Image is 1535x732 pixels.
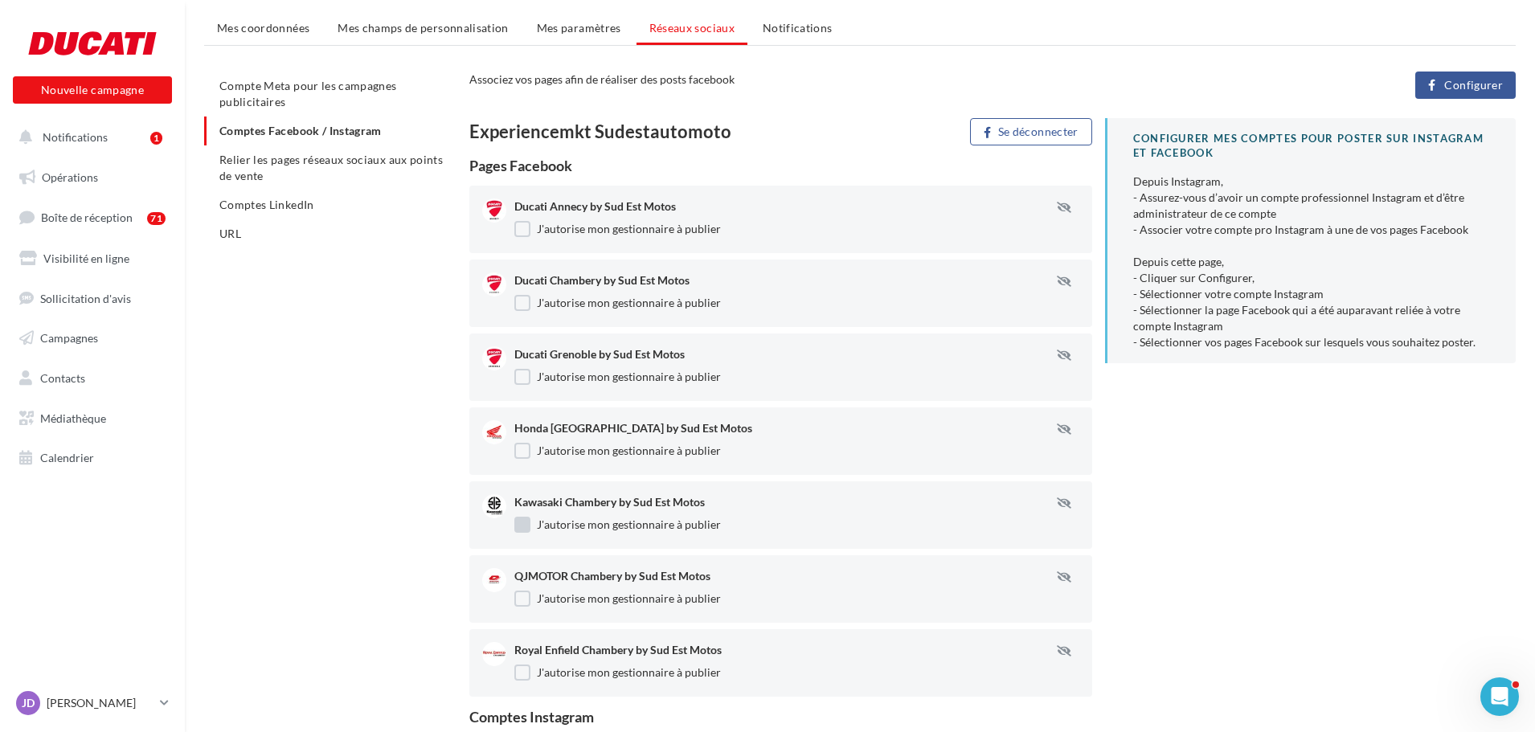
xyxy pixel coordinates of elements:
[40,371,85,385] span: Contacts
[217,21,309,35] span: Mes coordonnées
[514,221,721,237] label: J'autorise mon gestionnaire à publier
[469,123,775,141] div: Experiencemkt Sudestautomoto
[514,347,685,361] span: Ducati Grenoble by Sud Est Motos
[219,153,443,182] span: Relier les pages réseaux sociaux aux points de vente
[22,695,35,711] span: JD
[1480,677,1519,716] iframe: Intercom live chat
[514,569,710,583] span: QJMOTOR Chambery by Sud Est Motos
[338,21,509,35] span: Mes champs de personnalisation
[469,710,1092,724] div: Comptes Instagram
[147,212,166,225] div: 71
[514,273,690,287] span: Ducati Chambery by Sud Est Motos
[219,198,314,211] span: Comptes LinkedIn
[514,421,752,435] span: Honda [GEOGRAPHIC_DATA] by Sud Est Motos
[13,76,172,104] button: Nouvelle campagne
[1444,79,1503,92] span: Configurer
[10,402,175,436] a: Médiathèque
[219,227,241,240] span: URL
[41,211,133,224] span: Boîte de réception
[514,295,721,311] label: J'autorise mon gestionnaire à publier
[763,21,833,35] span: Notifications
[40,291,131,305] span: Sollicitation d'avis
[514,517,721,533] label: J'autorise mon gestionnaire à publier
[10,200,175,235] a: Boîte de réception71
[42,170,98,184] span: Opérations
[10,321,175,355] a: Campagnes
[47,695,153,711] p: [PERSON_NAME]
[150,132,162,145] div: 1
[43,130,108,144] span: Notifications
[1133,131,1490,161] div: CONFIGURER MES COMPTES POUR POSTER sur instagram et facebook
[970,118,1091,145] button: Se déconnecter
[514,591,721,607] label: J'autorise mon gestionnaire à publier
[10,441,175,475] a: Calendrier
[40,411,106,425] span: Médiathèque
[469,158,1092,173] div: Pages Facebook
[10,282,175,316] a: Sollicitation d'avis
[40,331,98,345] span: Campagnes
[13,688,172,718] a: JD [PERSON_NAME]
[514,665,721,681] label: J'autorise mon gestionnaire à publier
[537,21,621,35] span: Mes paramètres
[219,79,397,108] span: Compte Meta pour les campagnes publicitaires
[514,495,705,509] span: Kawasaki Chambery by Sud Est Motos
[10,242,175,276] a: Visibilité en ligne
[514,369,721,385] label: J'autorise mon gestionnaire à publier
[514,643,722,656] span: Royal Enfield Chambery by Sud Est Motos
[40,451,94,464] span: Calendrier
[10,121,169,154] button: Notifications 1
[1133,174,1490,350] div: Depuis Instagram, - Assurez-vous d’avoir un compte professionnel Instagram et d’être administrate...
[514,443,721,459] label: J'autorise mon gestionnaire à publier
[514,199,676,213] span: Ducati Annecy by Sud Est Motos
[43,251,129,265] span: Visibilité en ligne
[10,161,175,194] a: Opérations
[1415,72,1516,99] button: Configurer
[469,72,735,86] span: Associez vos pages afin de réaliser des posts facebook
[10,362,175,395] a: Contacts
